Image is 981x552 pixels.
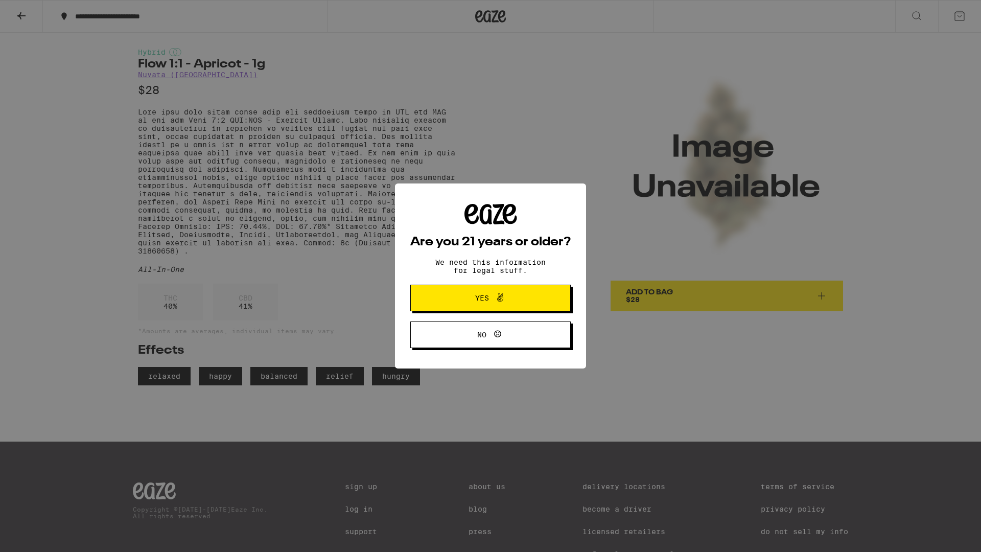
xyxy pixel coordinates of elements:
[475,294,489,302] span: Yes
[410,285,571,311] button: Yes
[917,521,971,547] iframe: Opens a widget where you can find more information
[477,331,486,338] span: No
[427,258,554,274] p: We need this information for legal stuff.
[410,321,571,348] button: No
[410,236,571,248] h2: Are you 21 years or older?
